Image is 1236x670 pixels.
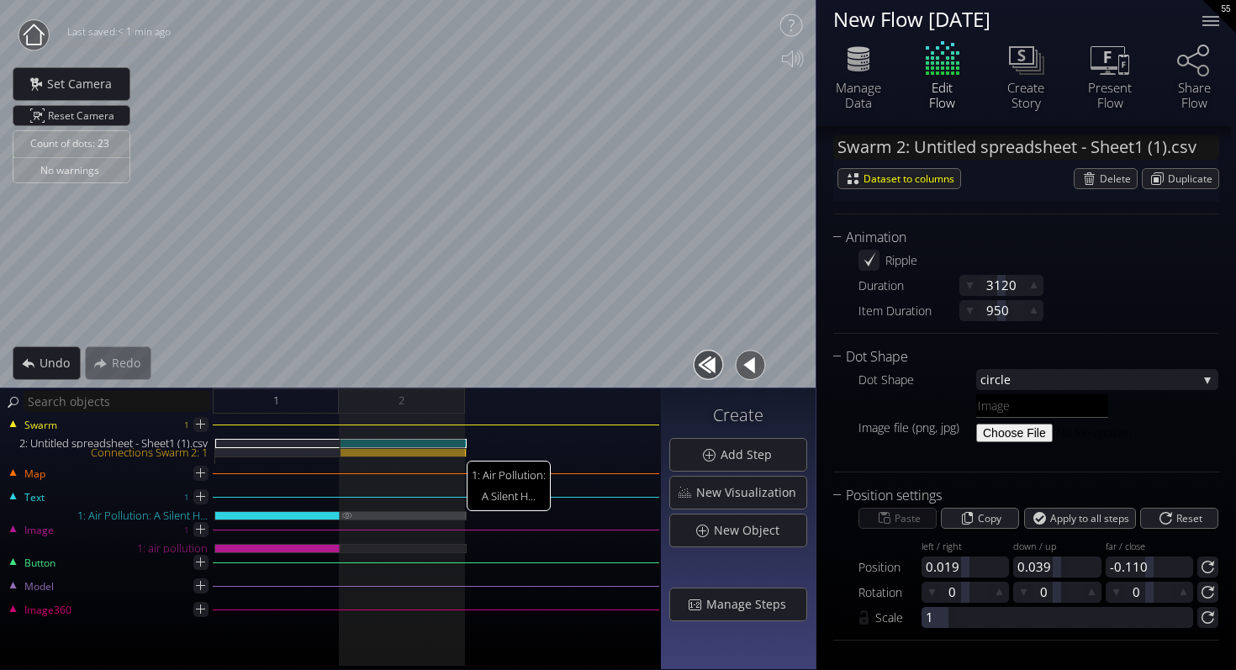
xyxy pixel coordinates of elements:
[1175,509,1207,528] span: Reset
[2,544,214,553] div: 1: air pollution
[858,607,875,628] div: Lock values together
[695,484,806,501] span: New Visualization
[24,490,45,505] span: Text
[24,418,57,433] span: Swarm
[1106,541,1193,554] div: far / close
[833,485,1198,506] div: Position settings
[829,80,888,110] div: Manage Data
[1168,169,1218,188] span: Duplicate
[705,596,796,613] span: Manage Steps
[1050,509,1135,528] span: Apply to all steps
[399,390,404,411] span: 2
[2,511,214,520] div: 1: Air Pollution: A Silent H...
[864,169,960,188] span: Dataset to columns
[24,603,71,618] span: Image360
[858,582,922,603] div: Rotation
[24,579,54,594] span: Model
[46,76,122,92] span: Set Camera
[858,300,959,321] div: Item Duration
[978,509,1007,528] span: Copy
[48,106,120,125] span: Reset Camera
[833,227,1198,248] div: Animation
[875,607,922,628] div: Scale
[922,541,1009,554] div: left / right
[858,369,976,390] div: Dot Shape
[184,487,189,508] div: 1
[24,391,210,412] input: Search objects
[184,520,189,541] div: 1
[273,390,279,411] span: 1
[885,250,917,271] div: Ripple
[24,523,54,538] span: Image
[467,461,551,511] span: 1: Air Pollution: A Silent H...
[1013,541,1101,554] div: down / up
[39,355,80,372] span: Undo
[13,346,81,380] div: Undo action
[713,522,790,539] span: New Object
[720,446,782,463] span: Add Step
[996,80,1055,110] div: Create Story
[858,275,959,296] div: Duration
[1165,80,1223,110] div: Share Flow
[669,406,807,425] h3: Create
[833,8,1181,29] div: New Flow [DATE]
[1100,169,1137,188] span: Delete
[184,414,189,435] div: 1
[2,439,214,448] div: 2: Untitled spreadsheet - Sheet1 (1).csv
[2,448,214,457] div: Connections Swarm 2: 1
[341,511,354,519] img: eye.svg
[833,346,1198,367] div: Dot Shape
[858,417,976,438] div: Image file (png, jpg)
[858,557,922,578] div: Position
[990,369,1197,390] span: rcle
[980,369,990,390] span: ci
[1080,80,1139,110] div: Present Flow
[976,394,1108,418] input: Image
[24,467,45,482] span: Map
[24,556,55,571] span: Button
